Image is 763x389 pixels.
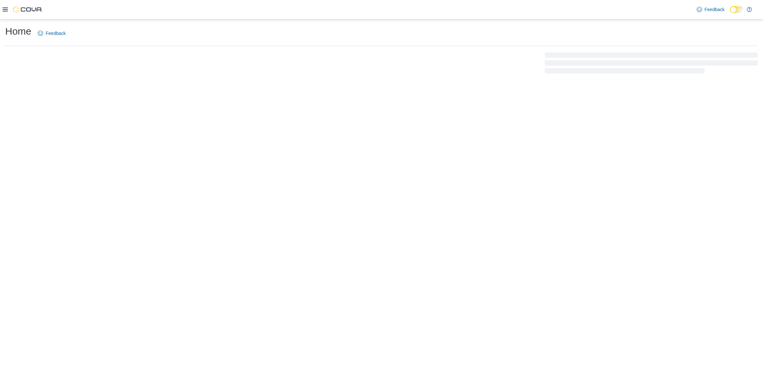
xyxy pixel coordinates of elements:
[13,6,42,13] img: Cova
[694,3,727,16] a: Feedback
[5,25,31,38] h1: Home
[705,6,725,13] span: Feedback
[35,27,68,40] a: Feedback
[46,30,66,37] span: Feedback
[545,54,758,75] span: Loading
[730,6,743,13] input: Dark Mode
